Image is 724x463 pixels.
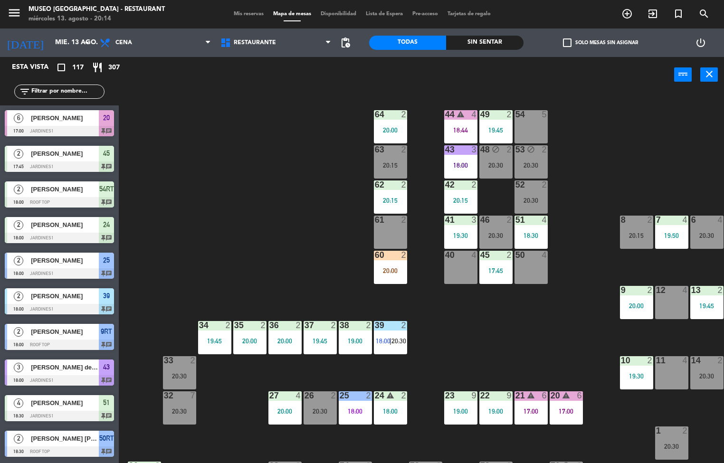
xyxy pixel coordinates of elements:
[563,38,638,47] label: Solo mesas sin asignar
[316,11,361,17] span: Disponibilidad
[717,286,723,294] div: 2
[108,62,120,73] span: 307
[691,216,692,224] div: 6
[268,11,316,17] span: Mapa de mesas
[31,327,99,337] span: [PERSON_NAME]
[695,37,706,48] i: power_settings_new
[268,338,302,344] div: 20:00
[514,197,548,204] div: 20:30
[401,216,407,224] div: 2
[471,110,477,119] div: 4
[621,216,621,224] div: 8
[14,398,23,408] span: 4
[295,321,301,330] div: 2
[99,433,114,444] span: 50RT
[471,251,477,259] div: 4
[339,338,372,344] div: 19:00
[31,220,99,230] span: [PERSON_NAME]
[401,180,407,189] div: 2
[304,338,337,344] div: 19:45
[514,232,548,239] div: 18:30
[5,62,68,73] div: Esta vista
[542,251,547,259] div: 4
[656,426,657,435] div: 1
[506,145,512,154] div: 2
[445,145,446,154] div: 43
[480,391,481,400] div: 22
[376,337,391,345] span: 18:00
[479,127,513,133] div: 19:45
[163,373,196,379] div: 20:30
[656,356,657,365] div: 11
[443,11,495,17] span: Tarjetas de regalo
[542,391,547,400] div: 6
[444,197,477,204] div: 20:15
[655,443,688,450] div: 20:30
[7,6,21,23] button: menu
[550,408,583,415] div: 17:00
[14,149,23,159] span: 2
[444,232,477,239] div: 19:30
[674,67,692,82] button: power_input
[14,185,23,194] span: 2
[527,391,535,399] i: warning
[260,321,266,330] div: 2
[444,408,477,415] div: 19:00
[366,391,372,400] div: 2
[31,149,99,159] span: [PERSON_NAME]
[269,321,270,330] div: 36
[115,39,132,46] span: Cena
[471,216,477,224] div: 3
[682,286,688,294] div: 4
[374,197,407,204] div: 20:15
[691,286,692,294] div: 13
[14,113,23,123] span: 6
[542,180,547,189] div: 2
[492,145,500,153] i: block
[391,337,406,345] span: 20:30
[563,38,572,47] span: check_box_outline_blank
[445,180,446,189] div: 42
[401,251,407,259] div: 2
[704,68,715,80] i: close
[457,110,465,118] i: warning
[480,251,481,259] div: 45
[542,216,547,224] div: 4
[103,361,110,373] span: 43
[401,110,407,119] div: 2
[374,267,407,274] div: 20:00
[444,162,477,169] div: 18:00
[682,216,688,224] div: 4
[647,356,653,365] div: 2
[331,391,336,400] div: 2
[479,232,513,239] div: 20:30
[374,127,407,133] div: 20:00
[479,408,513,415] div: 19:00
[445,251,446,259] div: 40
[682,426,688,435] div: 2
[677,68,689,80] i: power_input
[103,255,110,266] span: 25
[621,8,633,19] i: add_circle_outline
[198,338,231,344] div: 19:45
[408,11,443,17] span: Pre-acceso
[99,183,114,195] span: 54RT
[14,434,23,444] span: 2
[471,145,477,154] div: 3
[103,397,110,408] span: 51
[656,286,657,294] div: 12
[339,408,372,415] div: 18:00
[366,321,372,330] div: 2
[229,11,268,17] span: Mis reservas
[101,326,112,337] span: 9RT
